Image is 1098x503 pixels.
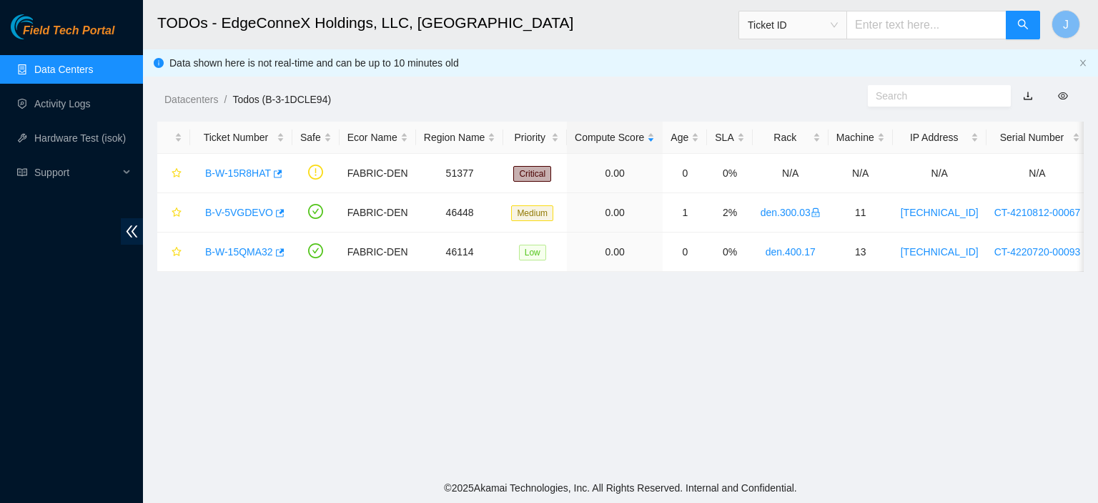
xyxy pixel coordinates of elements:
[232,94,331,105] a: Todos (B-3-1DCLE94)
[748,14,838,36] span: Ticket ID
[416,193,504,233] td: 46448
[416,154,504,193] td: 51377
[766,246,816,258] a: den.400.17
[513,166,551,182] span: Critical
[1052,10,1080,39] button: J
[340,154,416,193] td: FABRIC-DEN
[165,240,182,263] button: star
[416,233,504,272] td: 46114
[340,193,416,233] td: FABRIC-DEN
[876,88,991,104] input: Search
[663,193,707,233] td: 1
[511,205,553,221] span: Medium
[753,154,829,193] td: N/A
[1017,19,1029,32] span: search
[1079,59,1087,67] span: close
[1058,91,1068,101] span: eye
[164,94,218,105] a: Datacenters
[34,132,126,144] a: Hardware Test (isok)
[811,207,821,218] span: lock
[34,64,93,75] a: Data Centers
[829,233,893,272] td: 13
[829,154,893,193] td: N/A
[165,162,182,185] button: star
[172,168,182,180] span: star
[11,26,114,44] a: Akamai TechnologiesField Tech Portal
[205,207,273,218] a: B-V-5VGDEVO
[901,246,979,258] a: [TECHNICAL_ID]
[893,154,986,193] td: N/A
[986,154,1089,193] td: N/A
[707,233,752,272] td: 0%
[519,245,546,260] span: Low
[1079,59,1087,68] button: close
[663,154,707,193] td: 0
[1063,16,1069,34] span: J
[1012,84,1044,107] button: download
[994,207,1081,218] a: CT-4210812-00067
[994,246,1081,258] a: CT-4220720-00093
[143,473,1098,503] footer: © 2025 Akamai Technologies, Inc. All Rights Reserved. Internal and Confidential.
[308,243,323,258] span: check-circle
[567,233,663,272] td: 0.00
[205,246,273,258] a: B-W-15QMA32
[1023,90,1033,102] a: download
[165,201,182,224] button: star
[172,207,182,219] span: star
[205,167,271,179] a: B-W-15R8HAT
[224,94,227,105] span: /
[308,204,323,219] span: check-circle
[121,218,143,245] span: double-left
[846,11,1006,39] input: Enter text here...
[17,167,27,177] span: read
[761,207,821,218] a: den.300.03lock
[23,24,114,38] span: Field Tech Portal
[829,193,893,233] td: 11
[34,98,91,109] a: Activity Logs
[34,158,119,187] span: Support
[707,193,752,233] td: 2%
[663,233,707,272] td: 0
[172,247,182,258] span: star
[901,207,979,218] a: [TECHNICAL_ID]
[11,14,72,39] img: Akamai Technologies
[707,154,752,193] td: 0%
[1006,11,1040,39] button: search
[308,165,323,180] span: exclamation-circle
[567,193,663,233] td: 0.00
[567,154,663,193] td: 0.00
[340,233,416,272] td: FABRIC-DEN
